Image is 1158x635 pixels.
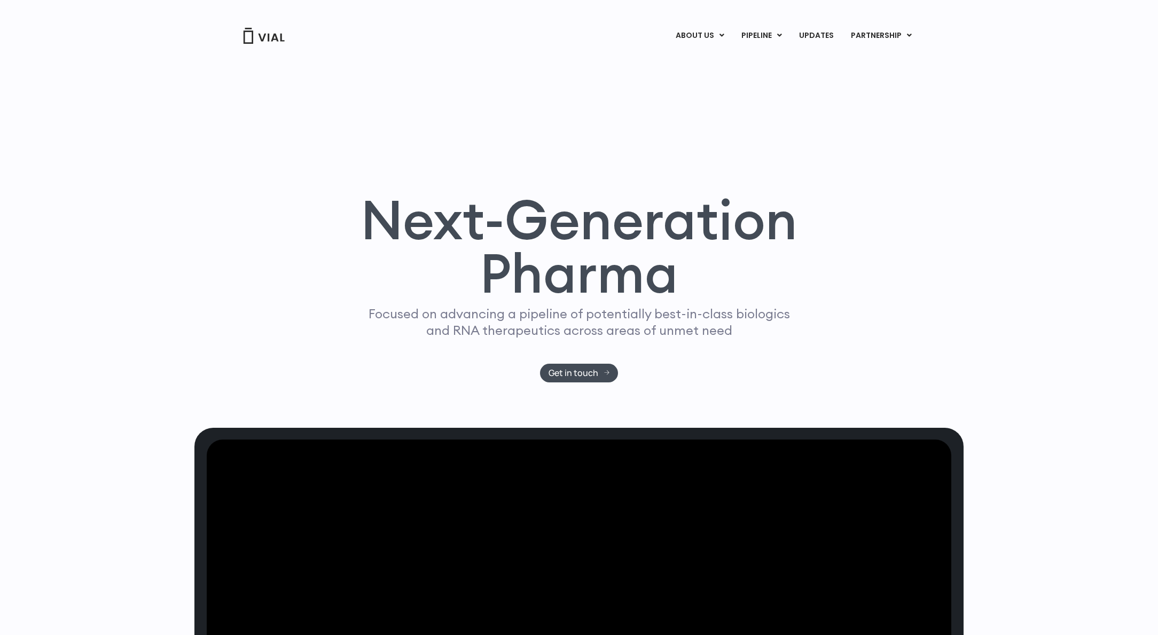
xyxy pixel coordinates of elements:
[549,369,598,377] span: Get in touch
[733,27,790,45] a: PIPELINEMenu Toggle
[364,305,794,339] p: Focused on advancing a pipeline of potentially best-in-class biologics and RNA therapeutics acros...
[242,28,285,44] img: Vial Logo
[348,193,810,301] h1: Next-Generation Pharma
[667,27,732,45] a: ABOUT USMenu Toggle
[540,364,619,382] a: Get in touch
[791,27,842,45] a: UPDATES
[842,27,920,45] a: PARTNERSHIPMenu Toggle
